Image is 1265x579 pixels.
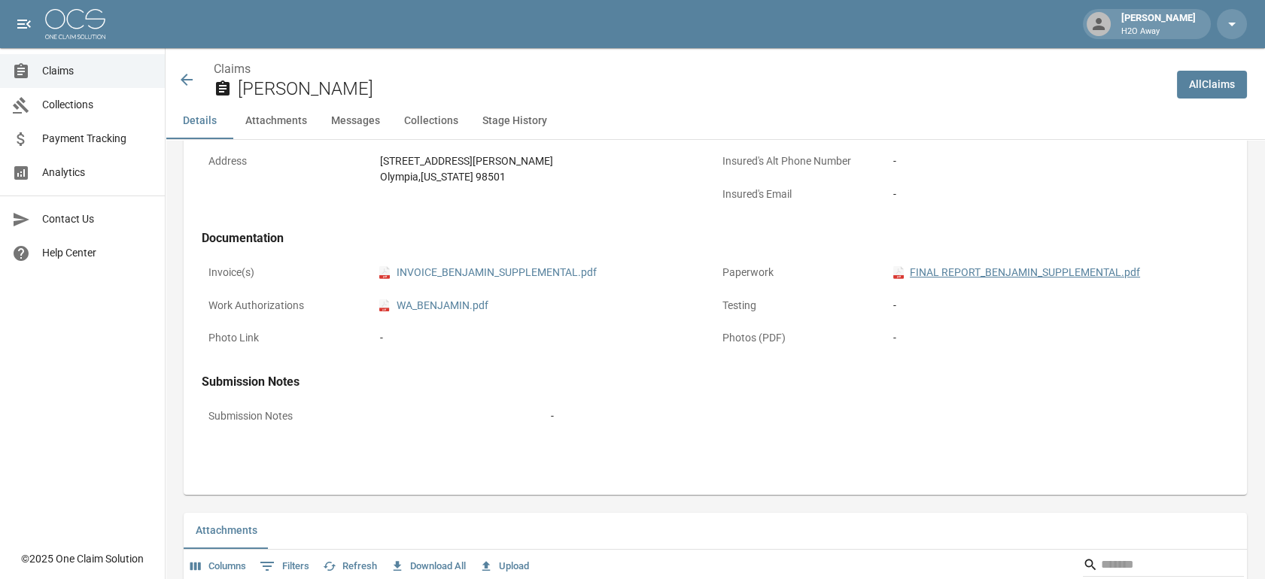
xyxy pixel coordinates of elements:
button: Refresh [319,555,381,578]
button: Collections [392,103,470,139]
p: Insured's Email [716,180,886,209]
p: Testing [716,291,886,320]
div: - [893,330,1222,346]
p: Paperwork [716,258,886,287]
div: [PERSON_NAME] [1115,11,1202,38]
button: Upload [476,555,533,578]
button: Stage History [470,103,559,139]
p: Insured's Alt Phone Number [716,147,886,176]
button: Attachments [233,103,319,139]
div: - [893,153,1222,169]
a: pdfFINAL REPORT_BENJAMIN_SUPPLEMENTAL.pdf [893,265,1140,280]
span: Contact Us [42,211,153,227]
span: Collections [42,97,153,113]
p: Work Authorizations [202,291,373,320]
button: Details [166,103,233,139]
span: Claims [42,63,153,79]
div: - [893,298,1222,314]
button: Attachments [184,513,269,549]
p: Photos (PDF) [716,323,886,353]
h4: Documentation [202,231,1229,246]
nav: breadcrumb [214,60,1165,78]
span: Analytics [42,165,153,180]
div: anchor tabs [166,103,1265,139]
h2: [PERSON_NAME] [238,78,1165,100]
a: pdfWA_BENJAMIN.pdf [379,298,488,314]
div: - [893,186,1222,202]
a: pdfINVOICE_BENJAMIN_SUPPLEMENTAL.pdf [379,265,596,280]
p: Photo Link [202,323,373,353]
div: [STREET_ADDRESS][PERSON_NAME] [379,153,708,169]
h4: Submission Notes [202,374,1229,390]
a: AllClaims [1177,71,1247,99]
button: Select columns [187,555,250,578]
p: H2O Away [1121,26,1196,38]
button: Show filters [256,554,313,578]
div: © 2025 One Claim Solution [21,551,144,566]
p: Invoice(s) [202,258,373,287]
div: related-list tabs [184,513,1247,549]
button: Messages [319,103,392,139]
span: Help Center [42,245,153,261]
p: Address [202,147,373,176]
div: - [551,408,1222,424]
span: Payment Tracking [42,131,153,147]
img: ocs-logo-white-transparent.png [45,9,105,39]
div: Olympia , [US_STATE] 98501 [379,169,708,185]
a: Claims [214,62,251,76]
button: Download All [387,555,470,578]
p: Submission Notes [202,402,544,431]
button: open drawer [9,9,39,39]
div: - [379,330,708,346]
